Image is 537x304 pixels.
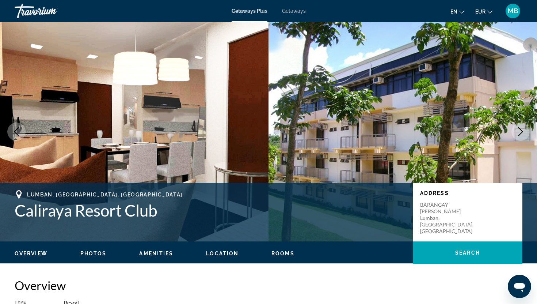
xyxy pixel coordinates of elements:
button: Photos [80,250,107,257]
button: Location [206,250,239,257]
h2: Overview [15,278,522,293]
button: Search [413,241,522,264]
p: BARANGAY [PERSON_NAME] Lumban, [GEOGRAPHIC_DATA], [GEOGRAPHIC_DATA] [420,202,479,234]
a: Getaways [282,8,306,14]
span: Search [455,250,480,256]
a: Getaways Plus [232,8,267,14]
p: Address [420,190,515,196]
h1: Caliraya Resort Club [15,201,405,220]
button: Overview [15,250,47,257]
button: Previous image [7,123,26,141]
button: Change currency [475,6,492,17]
button: Rooms [271,250,294,257]
button: Amenities [139,250,173,257]
button: User Menu [503,3,522,19]
span: MB [508,7,518,15]
span: EUR [475,9,485,15]
span: Lumban, [GEOGRAPHIC_DATA], [GEOGRAPHIC_DATA] [27,192,183,198]
span: en [450,9,457,15]
a: Travorium [15,1,88,20]
button: Change language [450,6,464,17]
button: Next image [511,123,530,141]
iframe: Bouton de lancement de la fenêtre de messagerie [508,275,531,298]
